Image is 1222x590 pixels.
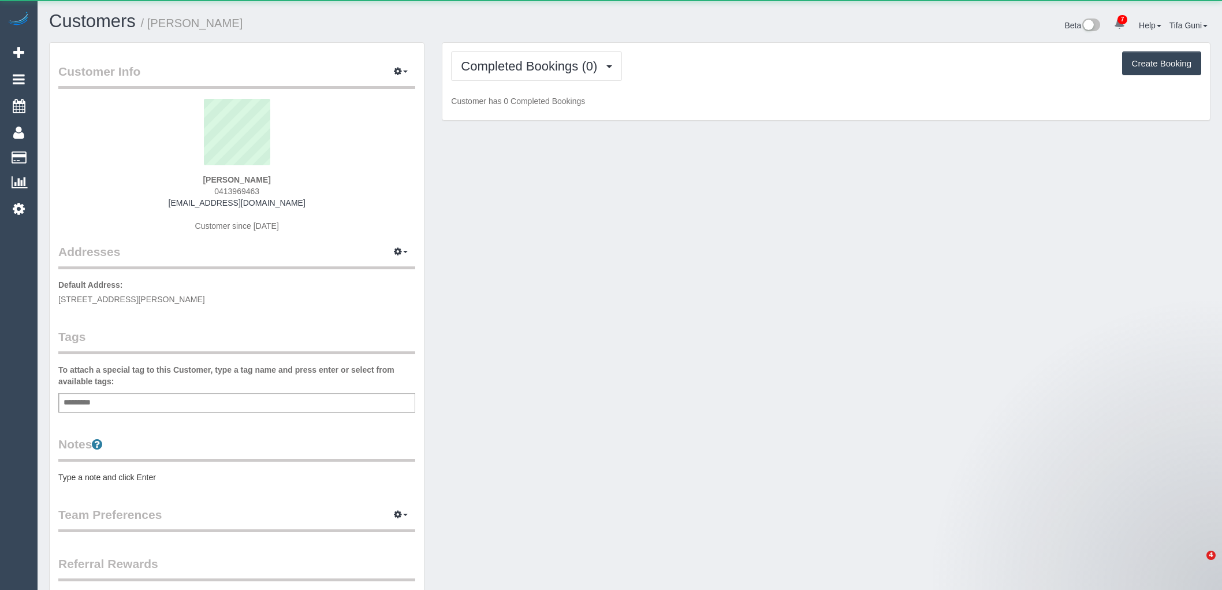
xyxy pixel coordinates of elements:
[1206,551,1216,560] span: 4
[58,506,415,532] legend: Team Preferences
[58,364,415,387] label: To attach a special tag to this Customer, type a tag name and press enter or select from availabl...
[141,17,243,29] small: / [PERSON_NAME]
[7,12,30,28] img: Automaid Logo
[58,63,415,89] legend: Customer Info
[1183,551,1210,578] iframe: Intercom live chat
[1139,21,1161,30] a: Help
[214,187,259,196] span: 0413969463
[1064,21,1100,30] a: Beta
[1122,51,1201,76] button: Create Booking
[49,11,136,31] a: Customers
[1117,15,1127,24] span: 7
[451,95,1201,107] p: Customer has 0 Completed Bookings
[203,175,270,184] strong: [PERSON_NAME]
[1169,21,1208,30] a: Tifa Guni
[58,436,415,462] legend: Notes
[58,555,415,581] legend: Referral Rewards
[169,198,305,207] a: [EMAIL_ADDRESS][DOMAIN_NAME]
[195,221,279,231] span: Customer since [DATE]
[58,472,415,483] pre: Type a note and click Enter
[461,59,603,73] span: Completed Bookings (0)
[451,51,622,81] button: Completed Bookings (0)
[1081,18,1100,34] img: New interface
[58,328,415,354] legend: Tags
[58,295,205,304] span: [STREET_ADDRESS][PERSON_NAME]
[1108,12,1131,37] a: 7
[58,279,123,291] label: Default Address:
